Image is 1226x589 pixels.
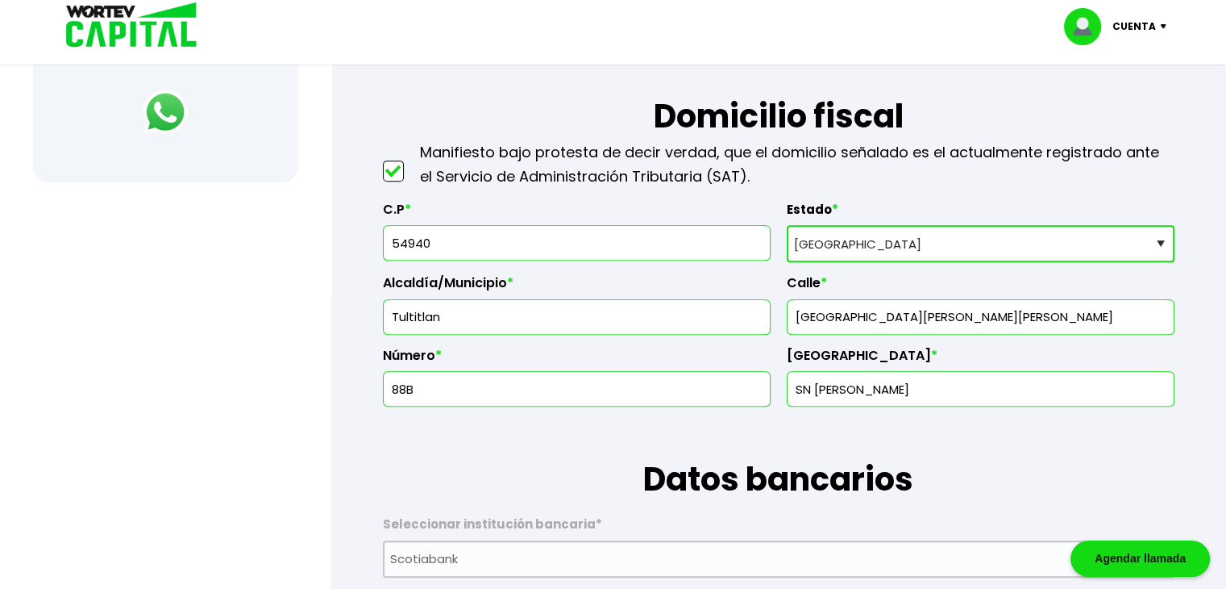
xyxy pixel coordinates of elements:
div: Agendar llamada [1070,541,1210,577]
img: profile-image [1064,8,1112,45]
img: icon-down [1156,24,1178,29]
label: [GEOGRAPHIC_DATA] [787,348,1174,372]
h1: Datos bancarios [383,407,1174,503]
img: logos_whatsapp-icon.242b2217.svg [143,90,188,135]
label: Alcaldía/Municipio [383,275,771,299]
label: C.P [383,202,771,226]
label: Calle [787,275,1174,299]
label: Estado [787,202,1174,226]
p: Cuenta [1112,15,1156,39]
h1: Domicilio fiscal [383,44,1174,140]
label: Seleccionar institución bancaria [383,516,1174,541]
input: Alcaldía o Municipio [390,300,763,334]
p: Manifiesto bajo protesta de decir verdad, que el domicilio señalado es el actualmente registrado ... [420,140,1174,189]
label: Número [383,348,771,372]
